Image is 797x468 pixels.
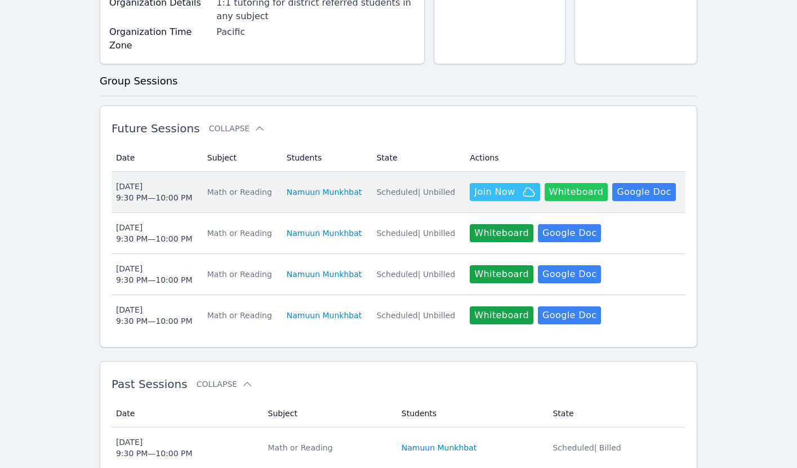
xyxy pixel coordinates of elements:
th: Date [112,400,261,427]
tr: [DATE]9:30 PM—10:00 PMMath or ReadingNamuun MunkhbatScheduled| UnbilledWhiteboardGoogle Doc [112,213,685,254]
button: Whiteboard [470,265,533,283]
div: [DATE] 9:30 PM — 10:00 PM [116,263,193,286]
tr: [DATE]9:30 PM—10:00 PMMath or ReadingNamuun MunkhbatScheduled| UnbilledWhiteboardGoogle Doc [112,254,685,295]
th: Subject [201,144,280,172]
div: Math or Reading [207,269,273,280]
a: Namuun Munkhbat [402,442,477,453]
a: Google Doc [538,224,601,242]
span: Past Sessions [112,377,188,391]
button: Whiteboard [470,224,533,242]
tr: [DATE]9:30 PM—10:00 PMMath or ReadingNamuun MunkhbatScheduled| UnbilledWhiteboardGoogle Doc [112,295,685,336]
div: Math or Reading [268,442,388,453]
label: Organization Time Zone [109,25,210,52]
a: Google Doc [538,265,601,283]
div: [DATE] 9:30 PM — 10:00 PM [116,181,193,203]
button: Collapse [197,378,253,390]
div: Math or Reading [207,228,273,239]
a: Google Doc [612,183,675,201]
h3: Group Sessions [100,73,697,89]
span: Join Now [474,185,515,199]
span: Scheduled | Unbilled [376,311,455,320]
div: Math or Reading [207,310,273,321]
div: [DATE] 9:30 PM — 10:00 PM [116,304,193,327]
th: Students [280,144,370,172]
div: Math or Reading [207,186,273,198]
span: Scheduled | Unbilled [376,270,455,279]
th: State [369,144,463,172]
a: Namuun Munkhbat [287,228,362,239]
tr: [DATE]9:30 PM—10:00 PMMath or ReadingNamuun MunkhbatScheduled| UnbilledJoin NowWhiteboardGoogle Doc [112,172,685,213]
a: Namuun Munkhbat [287,310,362,321]
button: Join Now [470,183,540,201]
a: Google Doc [538,306,601,324]
th: Actions [463,144,685,172]
button: Whiteboard [545,183,608,201]
th: Date [112,144,201,172]
button: Whiteboard [470,306,533,324]
span: Scheduled | Unbilled [376,188,455,197]
span: Future Sessions [112,122,200,135]
th: Subject [261,400,395,427]
span: Scheduled | Billed [553,443,621,452]
span: Scheduled | Unbilled [376,229,455,238]
div: [DATE] 9:30 PM — 10:00 PM [116,436,193,459]
div: [DATE] 9:30 PM — 10:00 PM [116,222,193,244]
button: Collapse [209,123,265,134]
th: Students [395,400,546,427]
a: Namuun Munkhbat [287,186,362,198]
a: Namuun Munkhbat [287,269,362,280]
div: Pacific [216,25,415,39]
th: State [546,400,685,427]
